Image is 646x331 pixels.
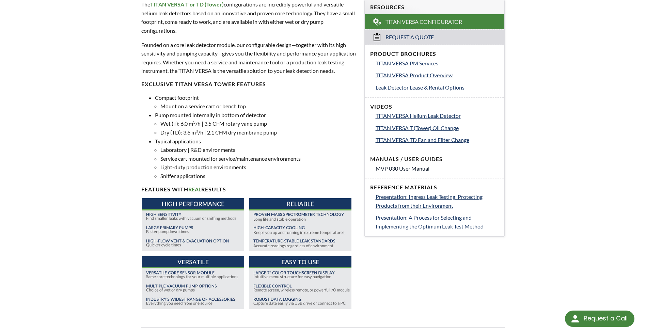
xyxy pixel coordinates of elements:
[155,137,356,180] li: Typical applications
[160,172,356,180] li: Sniffer applications
[160,145,356,154] li: Laboratory | R&D environments
[155,111,356,137] li: Pump mounted internally in bottom of detector
[376,112,461,119] span: TITAN VERSA Helium Leak Detector
[160,119,356,128] li: Wet (T): 6.0 m /h | 3.5 CFM rotary vane pump
[160,154,356,163] li: Service cart mounted for service/maintenance environments
[376,192,499,210] a: Presentation: Ingress Leak Testing: Protecting Products from their Environment
[385,34,434,41] span: Request a Quote
[160,163,356,172] li: Light-duty production environments
[160,102,356,111] li: Mount on a service cart or bench top
[141,41,356,75] p: Founded on a core leak detector module, our configurable design—together with its high sensitivit...
[196,128,198,133] sup: 3
[376,60,438,66] span: TITAN VERSA PM Services
[249,198,351,309] img: Reliability and Easy to Use
[376,71,499,80] a: TITAN VERSA Product Overview
[376,137,469,143] span: TITAN VERSA TD Fan and Filter Change
[376,72,453,78] span: TITAN VERSA Product Overview
[376,214,484,230] span: Presentation: A Process for Selecting and Implementing the Optimum Leak Test Method
[155,93,356,111] li: Compact footprint
[370,184,499,191] h4: Reference Materials
[565,311,634,327] div: Request a Call
[376,165,429,172] span: MVP 030 User Manual
[188,186,201,192] strong: REAL
[365,14,504,29] a: TITAN VERSA Configurator
[376,125,459,131] span: TITAN VERSA T (Tower) Oil Change
[376,84,464,91] span: Leak Detector Lease & Rental Options
[365,29,504,45] a: Request a Quote
[385,18,462,26] span: TITAN VERSA Configurator
[376,193,483,209] span: Presentation: Ingress Leak Testing: Protecting Products from their Environment
[150,1,224,7] strong: TITAN VERSA T or TD (Tower)
[142,198,244,309] img: High Performance and Versatility
[376,213,499,231] a: Presentation: A Process for Selecting and Implementing the Optimum Leak Test Method
[376,164,499,173] a: MVP 030 User Manual
[193,120,195,125] sup: 3
[376,59,499,68] a: TITAN VERSA PM Services
[160,128,356,137] li: Dry (TD): 3.6 m /h | 2.1 CFM dry membrane pump
[370,103,499,110] h4: Videos
[370,4,499,11] h4: Resources
[376,83,499,92] a: Leak Detector Lease & Rental Options
[570,313,581,324] img: round button
[376,111,499,120] a: TITAN VERSA Helium Leak Detector
[141,186,356,193] h4: FEATURES WITH RESULTS
[376,136,499,144] a: TITAN VERSA TD Fan and Filter Change
[584,311,628,326] div: Request a Call
[370,156,499,163] h4: Manuals / User Guides
[376,124,499,132] a: TITAN VERSA T (Tower) Oil Change
[141,81,356,88] h4: EXCLUSIVE TITAN VERSA TOWER FEATURES
[370,50,499,58] h4: Product Brochures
